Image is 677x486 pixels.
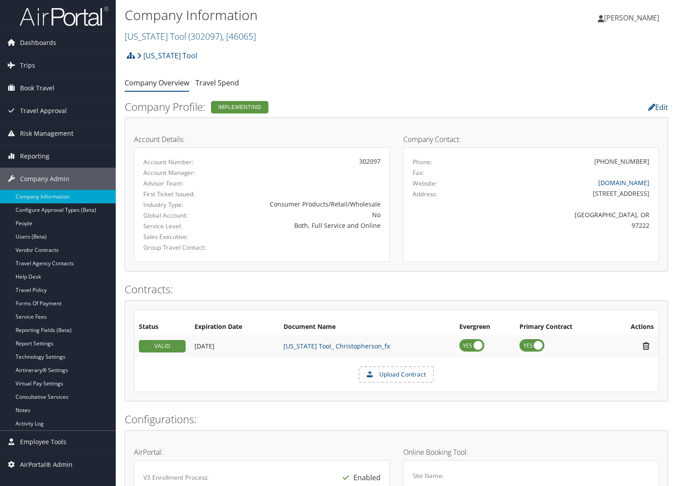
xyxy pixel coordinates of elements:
h4: AirPortal: [134,449,390,456]
span: Risk Management [20,122,73,145]
span: Dashboards [20,32,56,54]
label: Address: [413,190,437,198]
span: Company Admin [20,168,69,190]
a: [US_STATE] Tool [125,30,256,42]
label: V3 Enrollment Process: [143,473,209,482]
label: Advisor Team: [143,179,213,188]
div: [STREET_ADDRESS] [475,189,649,198]
span: , [ 46065 ] [222,30,256,42]
a: [DOMAIN_NAME] [598,178,649,187]
span: Book Travel [20,77,54,99]
label: Website: [413,179,437,188]
div: Both, Full Service and Online [227,221,381,230]
span: [PERSON_NAME] [604,13,659,23]
span: ( 302097 ) [188,30,222,42]
h4: Account Details: [134,136,390,143]
a: [US_STATE] Tool [137,47,197,65]
label: Global Account: [143,211,213,220]
h2: Contracts: [125,282,668,297]
i: Remove Contract [638,341,654,351]
th: Document Name [279,319,455,335]
h1: Company Information [125,6,487,24]
div: No [227,210,381,219]
th: Status [134,319,190,335]
div: VALID [139,340,186,352]
div: Enabled [338,470,381,486]
label: Fax: [413,168,424,177]
img: airportal-logo.png [20,6,109,27]
div: 302097 [227,157,381,166]
h4: Company Contact: [403,136,659,143]
label: Group Travel Contact: [143,243,213,252]
div: Implementing [211,101,268,113]
div: [GEOGRAPHIC_DATA], OR [475,210,649,219]
span: AirPortal® Admin [20,454,73,476]
th: Expiration Date [190,319,279,335]
a: Company Overview [125,78,189,88]
h4: Online Booking Tool: [403,449,659,456]
th: Actions [609,319,658,335]
label: Service Level: [143,222,213,231]
span: Trips [20,54,35,77]
label: Sales Executive: [143,232,213,241]
label: Upload Contract [360,367,433,382]
h2: Company Profile: [125,99,482,114]
div: [PHONE_NUMBER] [594,157,649,166]
label: Site Name: [413,471,444,480]
th: Evergreen [455,319,515,335]
h2: Configurations: [125,412,668,427]
a: [PERSON_NAME] [598,4,668,31]
a: Travel Spend [195,78,239,88]
th: Primary Contract [515,319,609,335]
label: Account Manager: [143,168,213,177]
span: Employee Tools [20,431,66,453]
a: [US_STATE] Tool_ Christopherson_fx [284,342,390,350]
div: 97222 [475,221,649,230]
span: Reporting [20,145,49,167]
label: Account Number: [143,158,213,166]
span: [DATE] [195,342,215,350]
a: Edit [648,102,668,112]
span: Travel Approval [20,100,67,122]
div: Consumer Products/Retail/Wholesale [227,199,381,209]
label: Industry Type: [143,200,213,209]
div: Add/Edit Date [195,342,275,350]
label: First Ticket Issued: [143,190,213,198]
label: Phone: [413,158,432,166]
